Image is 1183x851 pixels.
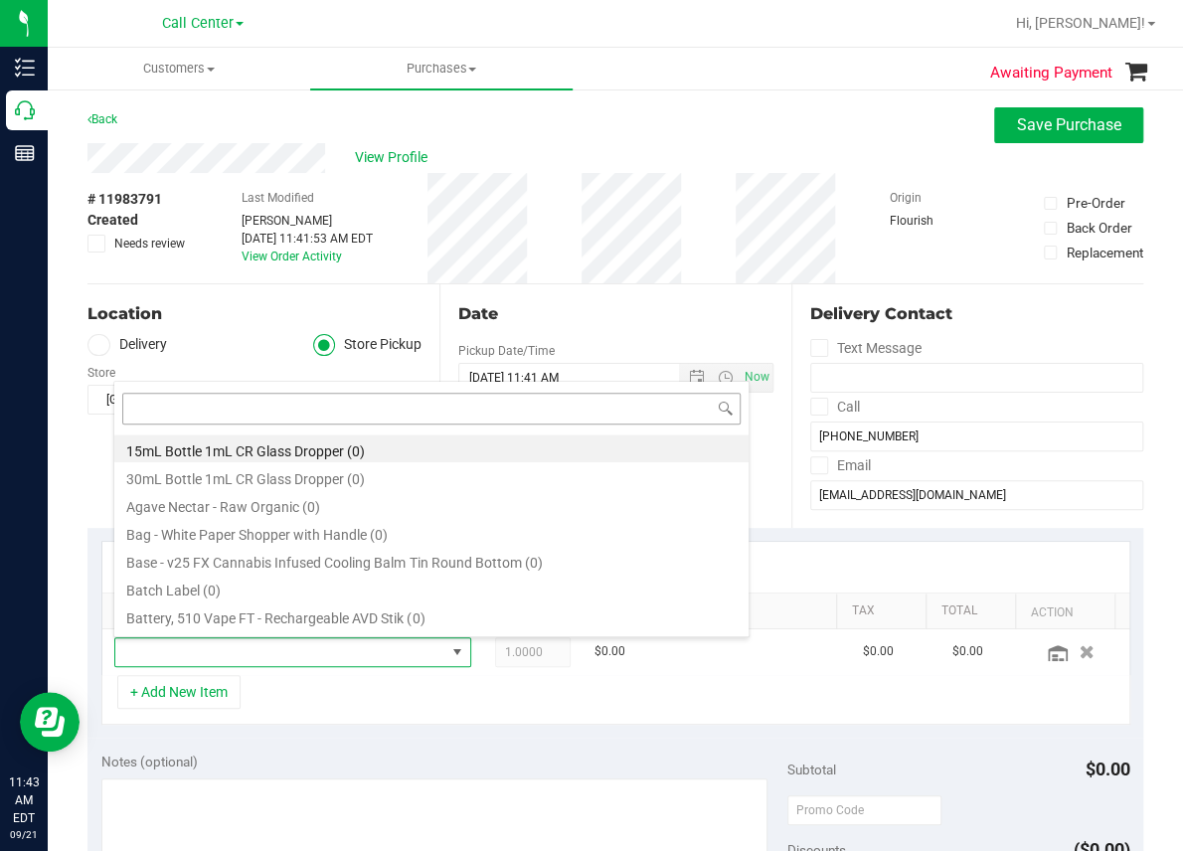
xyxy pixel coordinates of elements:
[87,210,138,231] span: Created
[242,250,342,263] a: View Order Activity
[787,795,941,825] input: Promo Code
[355,147,434,168] span: View Profile
[709,370,743,386] span: Open the time view
[242,230,373,248] div: [DATE] 11:41:53 AM EDT
[9,773,39,827] p: 11:43 AM EDT
[994,107,1143,143] button: Save Purchase
[810,302,1143,326] div: Delivery Contact
[101,754,198,769] span: Notes (optional)
[87,112,117,126] a: Back
[48,48,310,89] a: Customers
[810,422,1143,451] input: Format: (999) 999-9999
[787,762,836,777] span: Subtotal
[1066,193,1124,213] div: Pre-Order
[20,692,80,752] iframe: Resource center
[852,603,918,619] a: Tax
[890,189,922,207] label: Origin
[1086,759,1130,779] span: $0.00
[680,370,714,386] span: Open the date view
[242,189,314,207] label: Last Modified
[15,100,35,120] inline-svg: Call Center
[87,364,115,382] label: Store
[1015,594,1114,629] th: Action
[458,302,773,326] div: Date
[242,212,373,230] div: [PERSON_NAME]
[1016,15,1145,31] span: Hi, [PERSON_NAME]!
[990,62,1112,85] span: Awaiting Payment
[313,334,422,357] label: Store Pickup
[458,342,555,360] label: Pickup Date/Time
[9,827,39,842] p: 09/21
[15,58,35,78] inline-svg: Inventory
[673,603,828,619] a: Discount
[810,451,871,480] label: Email
[114,235,185,253] span: Needs review
[810,393,860,422] label: Call
[810,334,922,363] label: Text Message
[1066,243,1142,262] div: Replacement
[87,302,422,326] div: Location
[15,143,35,163] inline-svg: Reports
[310,48,573,89] a: Purchases
[941,603,1007,619] a: Total
[87,334,167,357] label: Delivery
[1066,218,1131,238] div: Back Order
[87,189,162,210] span: # 11983791
[890,212,989,230] div: Flourish
[310,60,573,78] span: Purchases
[88,386,396,414] span: [GEOGRAPHIC_DATA]
[594,642,625,661] span: $0.00
[1017,115,1121,134] span: Save Purchase
[162,15,234,32] span: Call Center
[741,363,774,392] span: Set Current date
[810,363,1143,393] input: Format: (999) 999-9999
[952,642,983,661] span: $0.00
[117,675,241,709] button: + Add New Item
[863,642,894,661] span: $0.00
[49,60,309,78] span: Customers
